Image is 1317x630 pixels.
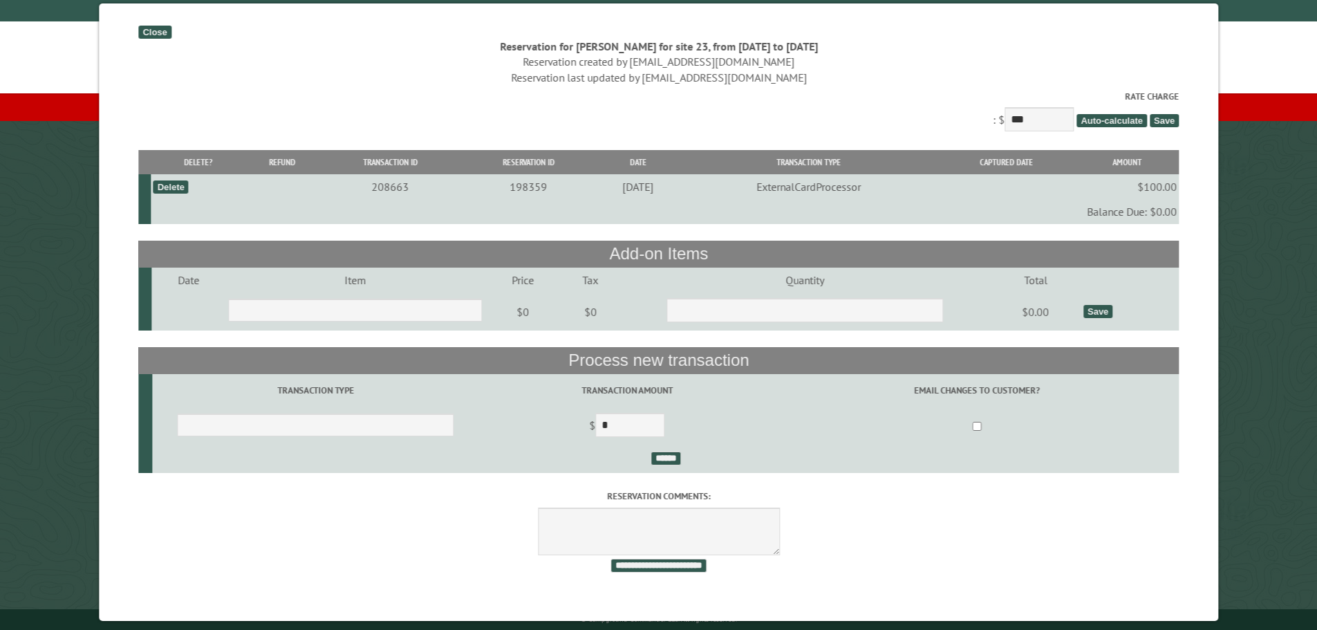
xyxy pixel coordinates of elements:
td: Total [990,268,1081,293]
label: Transaction Amount [480,384,773,397]
span: Save [1150,114,1179,127]
th: Process new transaction [138,347,1179,373]
div: Close [138,26,171,39]
td: Price [484,268,561,293]
td: Date [151,268,227,293]
label: Reservation comments: [138,490,1179,503]
div: Reservation for [PERSON_NAME] for site 23, from [DATE] to [DATE] [138,39,1179,54]
td: $0 [561,293,619,331]
th: Date [596,150,680,174]
th: Delete? [151,150,245,174]
div: Save [1083,305,1112,318]
small: © Campground Commander LLC. All rights reserved. [581,615,737,624]
td: Item [226,268,484,293]
td: Quantity [619,268,989,293]
th: Reservation ID [460,150,595,174]
label: Email changes to customer? [777,384,1177,397]
th: Transaction Type [680,150,937,174]
td: $100.00 [1075,174,1179,199]
td: Tax [561,268,619,293]
div: Delete [153,180,188,194]
td: $ [478,407,775,446]
label: Rate Charge [138,90,1179,103]
div: Reservation last updated by [EMAIL_ADDRESS][DOMAIN_NAME] [138,70,1179,85]
div: : $ [138,90,1179,135]
label: Transaction Type [154,384,476,397]
td: $0 [484,293,561,331]
th: Refund [245,150,319,174]
td: 198359 [460,174,595,199]
td: 208663 [319,174,461,199]
td: ExternalCardProcessor [680,174,937,199]
td: [DATE] [596,174,680,199]
td: Balance Due: $0.00 [151,199,1179,224]
th: Captured Date [937,150,1075,174]
th: Amount [1075,150,1179,174]
th: Add-on Items [138,241,1179,267]
div: Reservation created by [EMAIL_ADDRESS][DOMAIN_NAME] [138,54,1179,69]
td: $0.00 [990,293,1081,331]
span: Auto-calculate [1076,114,1147,127]
th: Transaction ID [319,150,461,174]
